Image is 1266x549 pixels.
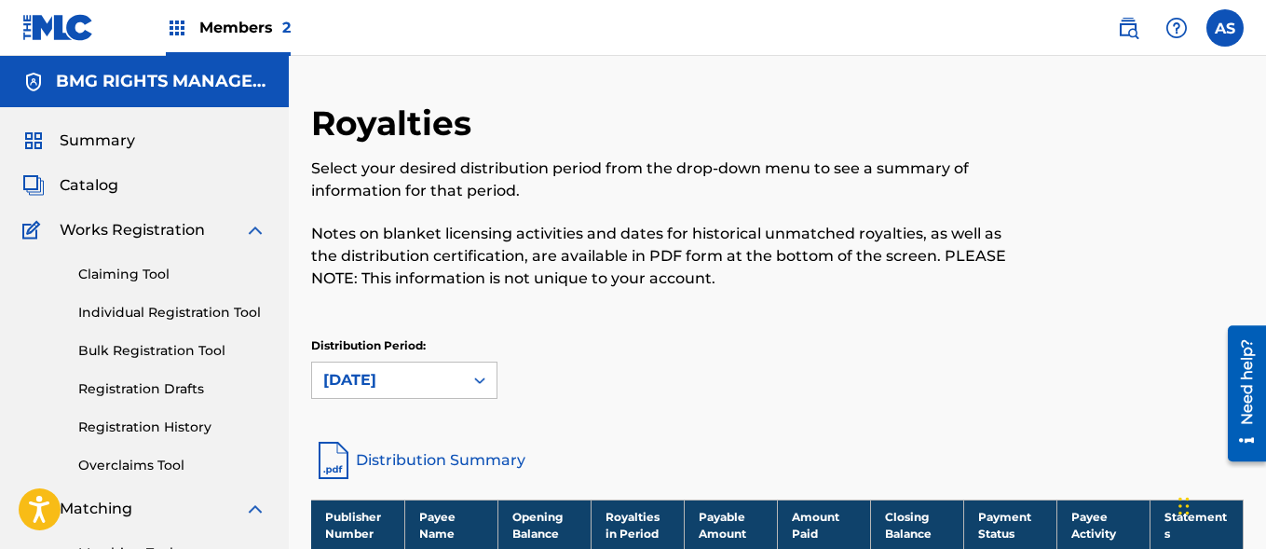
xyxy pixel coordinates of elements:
a: Public Search [1109,9,1147,47]
a: Individual Registration Tool [78,303,266,323]
iframe: Resource Center [1214,319,1266,469]
span: Matching [60,498,132,520]
img: search [1117,17,1139,39]
div: User Menu [1206,9,1244,47]
a: Registration Drafts [78,379,266,399]
img: Accounts [22,71,45,93]
div: Drag [1178,478,1190,534]
a: SummarySummary [22,130,135,152]
p: Notes on blanket licensing activities and dates for historical unmatched royalties, as well as th... [311,223,1029,290]
img: Catalog [22,174,45,197]
span: Catalog [60,174,118,197]
a: CatalogCatalog [22,174,118,197]
img: expand [244,219,266,241]
img: Summary [22,130,45,152]
a: Bulk Registration Tool [78,341,266,361]
img: help [1165,17,1188,39]
p: Distribution Period: [311,337,497,354]
img: expand [244,498,266,520]
h5: BMG RIGHTS MANAGEMENT US, LLC [56,71,266,92]
h2: Royalties [311,103,481,144]
span: Summary [60,130,135,152]
div: Help [1158,9,1195,47]
img: distribution-summary-pdf [311,438,356,483]
div: [DATE] [323,369,452,391]
img: Top Rightsholders [166,17,188,39]
iframe: Chat Widget [1173,460,1266,549]
img: MLC Logo [22,14,94,41]
span: 2 [282,19,291,36]
span: Members [199,17,291,38]
a: Distribution Summary [311,438,1244,483]
a: Overclaims Tool [78,456,266,475]
img: Works Registration [22,219,47,241]
a: Registration History [78,418,266,437]
span: Works Registration [60,219,205,241]
p: Select your desired distribution period from the drop-down menu to see a summary of information f... [311,158,1029,202]
a: Claiming Tool [78,265,266,284]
